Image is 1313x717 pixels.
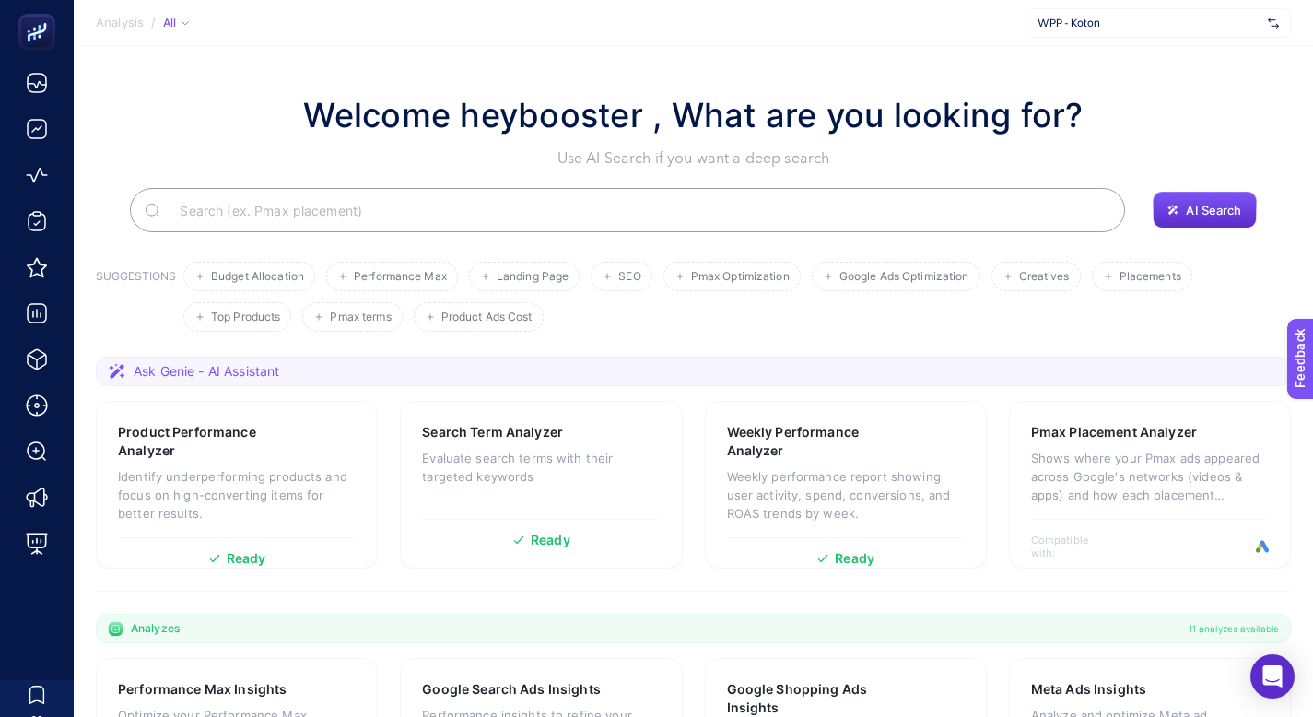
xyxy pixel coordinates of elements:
[96,401,378,569] a: Product Performance AnalyzerIdentify underperforming products and focus on high-converting items ...
[1019,270,1070,284] span: Creatives
[1031,423,1197,441] h3: Pmax Placement Analyzer
[118,467,356,523] p: Identify underperforming products and focus on high-converting items for better results.
[1153,192,1256,229] button: AI Search
[354,270,447,284] span: Performance Max
[1186,203,1241,217] span: AI Search
[227,552,266,565] span: Ready
[330,311,391,324] span: Pmax terms
[727,467,965,523] p: Weekly performance report showing user activity, spend, conversions, and ROAS trends by week.
[11,6,70,20] span: Feedback
[134,362,279,381] span: Ask Genie - AI Assistant
[165,184,1110,236] input: Search
[1189,621,1279,636] span: 11 analyzes available
[211,311,280,324] span: Top Products
[691,270,790,284] span: Pmax Optimization
[727,680,908,717] h3: Google Shopping Ads Insights
[1250,654,1295,699] div: Open Intercom Messenger
[1268,14,1279,32] img: svg%3e
[1031,680,1146,699] h3: Meta Ads Insights
[118,680,287,699] h3: Performance Max Insights
[618,270,640,284] span: SEO
[422,423,563,441] h3: Search Term Analyzer
[96,269,176,332] h3: SUGGESTIONS
[531,534,570,547] span: Ready
[303,147,1083,170] p: Use AI Search if you want a deep search
[163,16,189,30] div: All
[303,90,1083,140] h1: Welcome heybooster , What are you looking for?
[211,270,304,284] span: Budget Allocation
[1038,16,1260,30] span: WPP - Koton
[705,401,987,569] a: Weekly Performance AnalyzerWeekly performance report showing user activity, spend, conversions, a...
[422,449,660,486] p: Evaluate search terms with their targeted keywords
[1031,534,1114,559] span: Compatible with:
[1031,449,1269,504] p: Shows where your Pmax ads appeared across Google's networks (videos & apps) and how each placemen...
[400,401,682,569] a: Search Term AnalyzerEvaluate search terms with their targeted keywordsReady
[839,270,969,284] span: Google Ads Optimization
[96,16,144,30] span: Analysis
[441,311,533,324] span: Product Ads Cost
[497,270,569,284] span: Landing Page
[1009,401,1291,569] a: Pmax Placement AnalyzerShows where your Pmax ads appeared across Google's networks (videos & apps...
[151,15,156,29] span: /
[118,423,299,460] h3: Product Performance Analyzer
[727,423,907,460] h3: Weekly Performance Analyzer
[1120,270,1181,284] span: Placements
[131,621,180,636] span: Analyzes
[422,680,601,699] h3: Google Search Ads Insights
[835,552,874,565] span: Ready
